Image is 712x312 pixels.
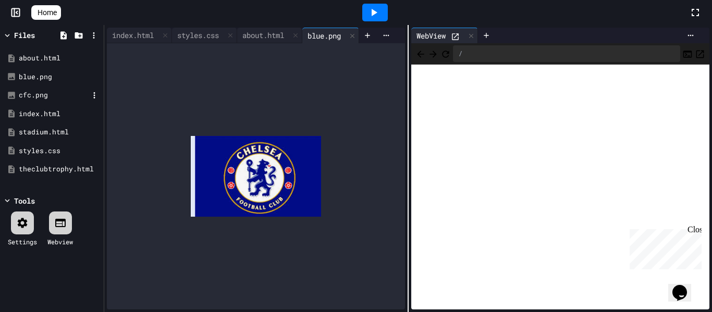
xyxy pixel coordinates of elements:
div: blue.png [19,72,100,82]
div: Chat with us now!Close [4,4,72,66]
div: Tools [14,195,35,206]
iframe: chat widget [625,225,702,269]
div: Webview [47,237,73,246]
div: about.html [237,30,289,41]
div: Settings [8,237,37,246]
button: Console [682,47,693,60]
img: IUtZ5AAAABklEQVQDAFBaYezJHjsfAAAAAElFTkSuQmCC [191,136,321,217]
div: blue.png [302,30,346,41]
span: Back [415,47,426,60]
iframe: Web Preview [411,65,709,310]
span: Forward [428,47,438,60]
div: Files [14,30,35,41]
iframe: chat widget [668,270,702,302]
div: about.html [237,28,302,43]
span: Home [38,7,57,18]
div: styles.css [172,28,237,43]
div: index.html [107,30,159,41]
div: stadium.html [19,127,100,138]
div: blue.png [302,28,359,43]
div: cfc.png [19,90,89,101]
div: / [453,45,680,62]
div: styles.css [172,30,224,41]
div: index.html [19,109,100,119]
div: index.html [107,28,172,43]
div: WebView [411,28,478,43]
div: about.html [19,53,100,64]
div: WebView [411,30,451,41]
div: styles.css [19,146,100,156]
button: Open in new tab [695,47,705,60]
div: theclubtrophy.html [19,164,100,174]
a: Home [31,5,61,20]
button: Refresh [440,47,451,60]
